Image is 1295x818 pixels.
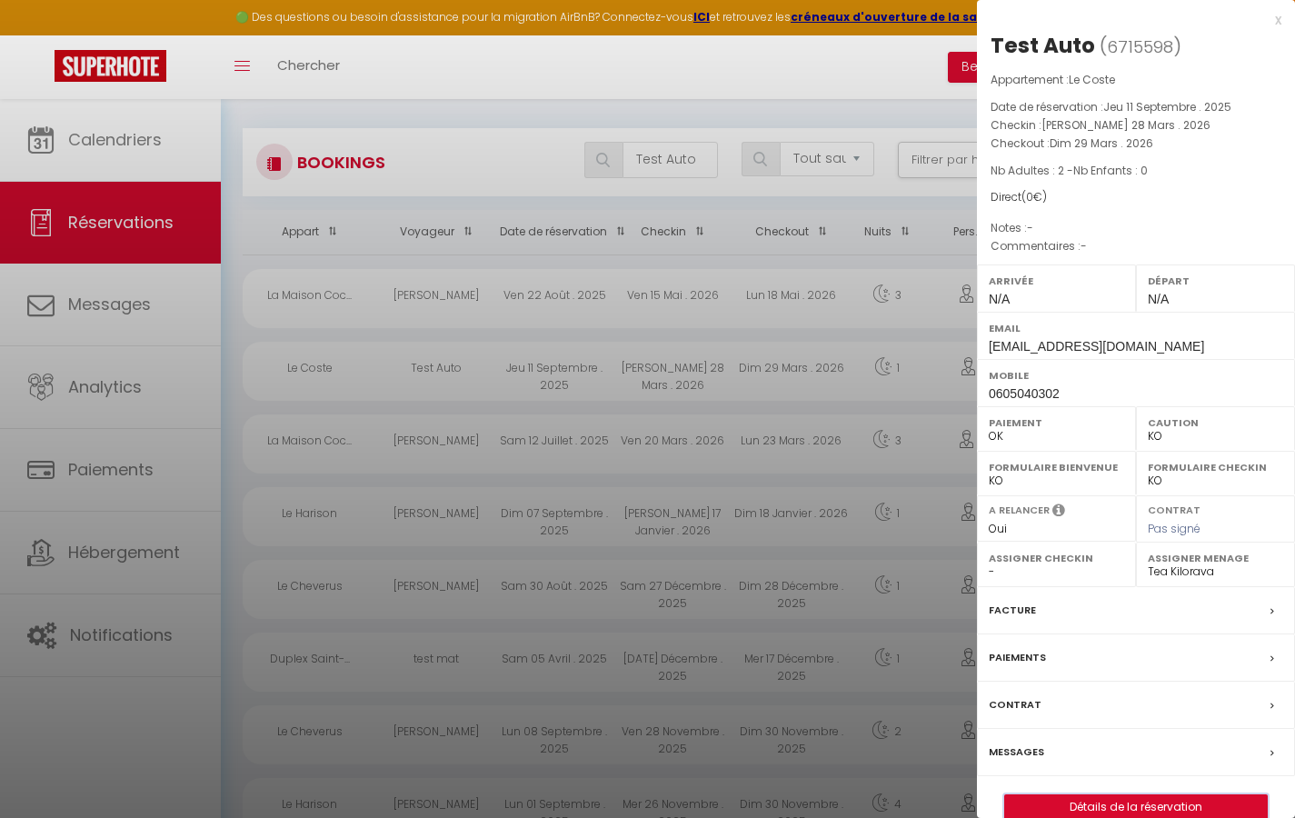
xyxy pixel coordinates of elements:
[989,319,1283,337] label: Email
[1148,503,1200,514] label: Contrat
[1027,220,1033,235] span: -
[991,237,1281,255] p: Commentaires :
[989,601,1036,620] label: Facture
[989,648,1046,667] label: Paiements
[1107,35,1173,58] span: 6715598
[1148,549,1283,567] label: Assigner Menage
[1069,72,1115,87] span: Le Coste
[989,549,1124,567] label: Assigner Checkin
[991,116,1281,135] p: Checkin :
[1052,503,1065,523] i: Sélectionner OUI si vous souhaiter envoyer les séquences de messages post-checkout
[1021,189,1047,204] span: ( €)
[991,98,1281,116] p: Date de réservation :
[1148,414,1283,432] label: Caution
[989,503,1050,518] label: A relancer
[1041,117,1210,133] span: [PERSON_NAME] 28 Mars . 2026
[1100,34,1181,59] span: ( )
[15,7,69,62] button: Ouvrir le widget de chat LiveChat
[977,9,1281,31] div: x
[991,31,1095,60] div: Test Auto
[1081,238,1087,254] span: -
[989,458,1124,476] label: Formulaire Bienvenue
[989,292,1010,306] span: N/A
[989,339,1204,354] span: [EMAIL_ADDRESS][DOMAIN_NAME]
[989,695,1041,714] label: Contrat
[989,366,1283,384] label: Mobile
[989,272,1124,290] label: Arrivée
[991,219,1281,237] p: Notes :
[991,135,1281,153] p: Checkout :
[1103,99,1231,115] span: Jeu 11 Septembre . 2025
[989,743,1044,762] label: Messages
[989,414,1124,432] label: Paiement
[1148,272,1283,290] label: Départ
[1073,163,1148,178] span: Nb Enfants : 0
[1050,135,1153,151] span: Dim 29 Mars . 2026
[1148,458,1283,476] label: Formulaire Checkin
[991,163,1148,178] span: Nb Adultes : 2 -
[989,386,1060,401] span: 0605040302
[1148,521,1200,536] span: Pas signé
[1148,292,1169,306] span: N/A
[1026,189,1033,204] span: 0
[991,189,1281,206] div: Direct
[991,71,1281,89] p: Appartement :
